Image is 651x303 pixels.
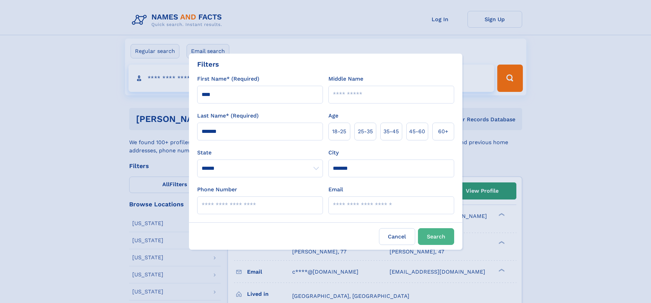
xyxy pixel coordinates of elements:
[328,185,343,194] label: Email
[328,75,363,83] label: Middle Name
[438,127,448,136] span: 60+
[383,127,399,136] span: 35‑45
[409,127,425,136] span: 45‑60
[197,149,323,157] label: State
[328,112,338,120] label: Age
[197,75,259,83] label: First Name* (Required)
[418,228,454,245] button: Search
[197,185,237,194] label: Phone Number
[197,112,259,120] label: Last Name* (Required)
[328,149,339,157] label: City
[332,127,346,136] span: 18‑25
[358,127,373,136] span: 25‑35
[379,228,415,245] label: Cancel
[197,59,219,69] div: Filters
